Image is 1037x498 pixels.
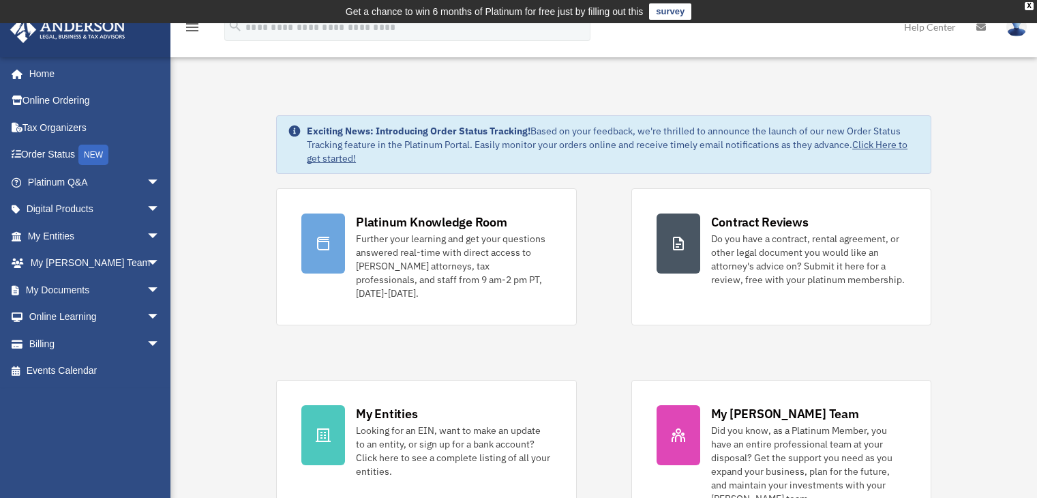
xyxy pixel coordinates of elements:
img: User Pic [1006,17,1027,37]
a: Order StatusNEW [10,141,181,169]
div: Looking for an EIN, want to make an update to an entity, or sign up for a bank account? Click her... [356,424,551,478]
span: arrow_drop_down [147,276,174,304]
div: My Entities [356,405,417,422]
span: arrow_drop_down [147,304,174,332]
a: Home [10,60,174,87]
a: Billingarrow_drop_down [10,330,181,357]
strong: Exciting News: Introducing Order Status Tracking! [307,125,530,137]
a: Tax Organizers [10,114,181,141]
span: arrow_drop_down [147,196,174,224]
a: Events Calendar [10,357,181,385]
span: arrow_drop_down [147,330,174,358]
a: survey [649,3,691,20]
div: NEW [78,145,108,165]
i: menu [184,19,200,35]
span: arrow_drop_down [147,169,174,196]
div: Do you have a contract, rental agreement, or other legal document you would like an attorney's ad... [711,232,906,287]
a: My [PERSON_NAME] Teamarrow_drop_down [10,250,181,277]
span: arrow_drop_down [147,222,174,250]
a: menu [184,24,200,35]
img: Anderson Advisors Platinum Portal [6,16,130,43]
a: Platinum Knowledge Room Further your learning and get your questions answered real-time with dire... [276,188,576,325]
div: Based on your feedback, we're thrilled to announce the launch of our new Order Status Tracking fe... [307,124,920,165]
a: Online Learningarrow_drop_down [10,304,181,331]
a: Digital Productsarrow_drop_down [10,196,181,223]
div: close [1025,2,1034,10]
a: Contract Reviews Do you have a contract, rental agreement, or other legal document you would like... [631,188,931,325]
a: My Entitiesarrow_drop_down [10,222,181,250]
a: Platinum Q&Aarrow_drop_down [10,169,181,196]
div: Contract Reviews [711,214,809,231]
div: Get a chance to win 6 months of Platinum for free just by filling out this [346,3,644,20]
a: My Documentsarrow_drop_down [10,276,181,304]
a: Click Here to get started! [307,138,907,164]
a: Online Ordering [10,87,181,115]
div: Platinum Knowledge Room [356,214,507,231]
div: Further your learning and get your questions answered real-time with direct access to [PERSON_NAM... [356,232,551,300]
span: arrow_drop_down [147,250,174,278]
i: search [228,18,243,33]
div: My [PERSON_NAME] Team [711,405,859,422]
